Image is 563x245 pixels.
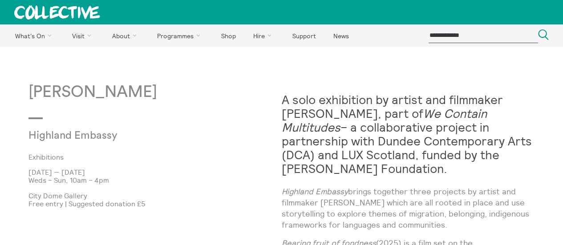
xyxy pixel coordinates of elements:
em: Highland Embassy [282,186,348,197]
a: Visit [65,24,103,47]
p: [PERSON_NAME] [28,83,282,101]
p: City Dome Gallery [28,192,282,200]
p: brings together three projects by artist and filmmaker [PERSON_NAME] which are all rooted in plac... [282,186,535,231]
a: About [104,24,148,47]
a: Hire [246,24,283,47]
a: Shop [213,24,243,47]
p: [DATE] — [DATE] [28,168,282,176]
p: Highland Embassy [28,130,197,142]
a: Exhibitions [28,153,267,161]
em: We Contain Multitudes [282,106,487,135]
strong: A solo exhibition by artist and filmmaker [PERSON_NAME], part of – a collaborative project in par... [282,92,532,176]
p: Free entry | Suggested donation £5 [28,200,282,208]
a: News [325,24,356,47]
a: Support [284,24,324,47]
a: Programmes [150,24,212,47]
p: Weds – Sun, 10am – 4pm [28,176,282,184]
a: What's On [7,24,63,47]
